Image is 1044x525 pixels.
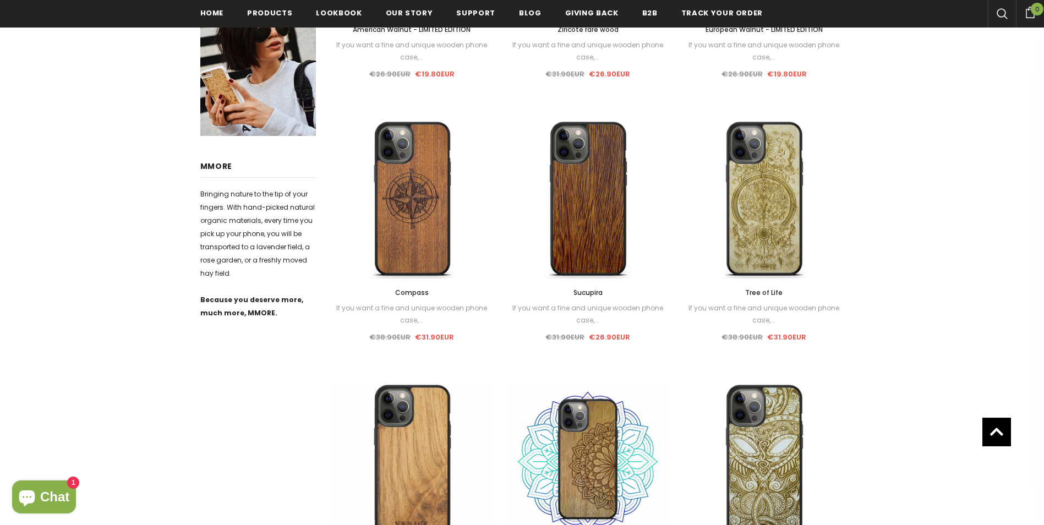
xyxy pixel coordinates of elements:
[332,287,492,299] a: Compass
[565,8,619,18] span: Giving back
[316,8,362,18] span: Lookbook
[508,39,668,63] div: If you want a fine and unique wooden phone case,...
[681,8,763,18] span: Track your order
[557,25,619,34] span: Ziricote rare wood
[332,39,492,63] div: If you want a fine and unique wooden phone case,...
[684,24,844,36] a: European Walnut - LIMITED EDITION
[200,188,316,280] p: Bringing nature to the tip of your fingers. With hand-picked natural organic materials, every tim...
[721,69,763,79] span: €26.90EUR
[721,332,763,342] span: €38.90EUR
[706,25,823,34] span: European Walnut - LIMITED EDITION
[415,332,454,342] span: €31.90EUR
[767,69,807,79] span: €19.80EUR
[684,287,844,299] a: Tree of Life
[1031,3,1043,15] span: 0
[573,288,603,297] span: Sucupira
[589,69,630,79] span: €26.90EUR
[519,8,542,18] span: Blog
[545,332,584,342] span: €31.90EUR
[456,8,495,18] span: support
[508,302,668,326] div: If you want a fine and unique wooden phone case,...
[369,69,411,79] span: €26.90EUR
[415,69,455,79] span: €19.80EUR
[1016,5,1044,18] a: 0
[332,302,492,326] div: If you want a fine and unique wooden phone case,...
[369,332,411,342] span: €38.90EUR
[545,69,584,79] span: €31.90EUR
[684,39,844,63] div: If you want a fine and unique wooden phone case,...
[200,161,233,172] span: MMORE
[9,480,79,516] inbox-online-store-chat: Shopify online store chat
[684,302,844,326] div: If you want a fine and unique wooden phone case,...
[745,288,783,297] span: Tree of Life
[642,8,658,18] span: B2B
[508,287,668,299] a: Sucupira
[247,8,292,18] span: Products
[386,8,433,18] span: Our Story
[395,288,429,297] span: Compass
[332,24,492,36] a: American Walnut - LIMITED EDITION
[589,332,630,342] span: €26.90EUR
[767,332,806,342] span: €31.90EUR
[353,25,471,34] span: American Walnut - LIMITED EDITION
[200,8,224,18] span: Home
[508,24,668,36] a: Ziricote rare wood
[200,295,303,318] strong: Because you deserve more, much more, MMORE.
